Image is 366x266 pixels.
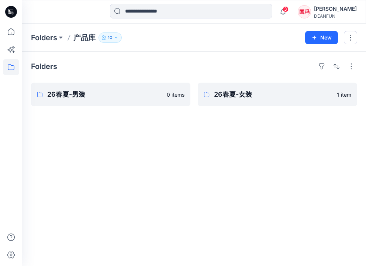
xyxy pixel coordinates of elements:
[108,34,113,42] p: 10
[99,32,122,43] button: 10
[73,32,96,43] p: 产品库
[214,89,332,100] p: 26春夏-女装
[298,5,311,18] div: 国冯
[47,89,162,100] p: 26春夏-男装
[31,62,57,71] h4: Folders
[283,6,289,12] span: 3
[314,4,357,13] div: [PERSON_NAME]
[31,83,190,106] a: 26春夏-男装0 items
[337,91,351,99] p: 1 item
[167,91,184,99] p: 0 items
[31,32,57,43] a: Folders
[305,31,338,44] button: New
[198,83,357,106] a: 26春夏-女装1 item
[314,13,357,19] div: DEANFUN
